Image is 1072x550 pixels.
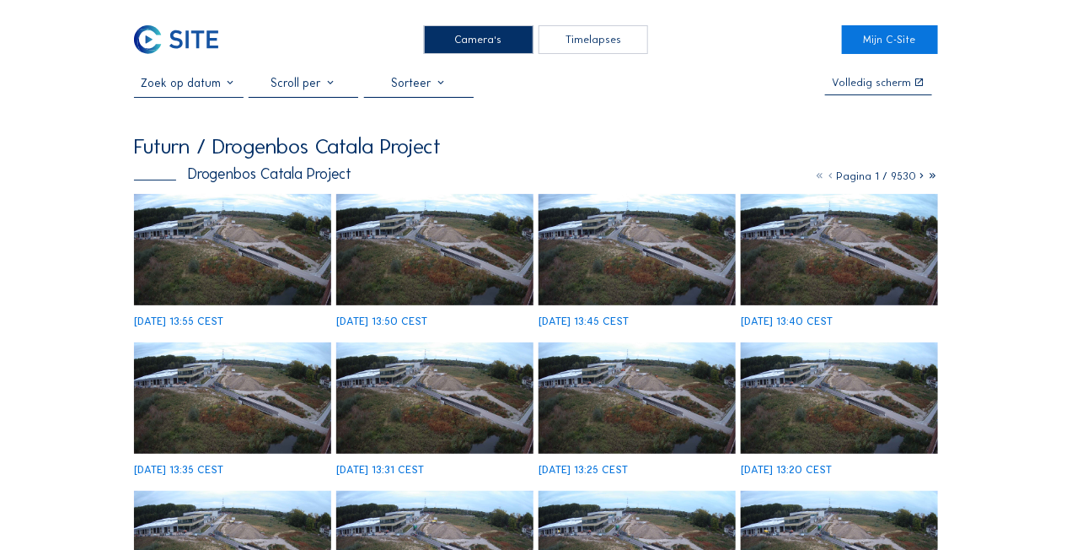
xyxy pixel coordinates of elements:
[833,78,912,89] div: Volledig scherm
[741,194,938,305] img: image_53583385
[134,167,352,182] div: Drogenbos Catala Project
[741,316,833,327] div: [DATE] 13:40 CEST
[424,25,533,54] div: Camera's
[134,342,331,454] img: image_53583240
[539,316,629,327] div: [DATE] 13:45 CEST
[539,342,736,454] img: image_53582974
[336,342,533,454] img: image_53583143
[336,465,424,476] div: [DATE] 13:31 CEST
[134,316,223,327] div: [DATE] 13:55 CEST
[134,136,441,157] div: Futurn / Drogenbos Catala Project
[836,170,916,182] span: Pagina 1 / 9530
[539,194,736,305] img: image_53583519
[539,465,628,476] div: [DATE] 13:25 CEST
[134,194,331,305] img: image_53583782
[134,25,218,54] img: C-SITE Logo
[741,465,832,476] div: [DATE] 13:20 CEST
[134,465,223,476] div: [DATE] 13:35 CEST
[134,25,230,54] a: C-SITE Logo
[741,342,938,454] img: image_53582844
[336,316,427,327] div: [DATE] 13:50 CEST
[134,76,244,90] input: Zoek op datum 󰅀
[336,194,533,305] img: image_53583659
[842,25,938,54] a: Mijn C-Site
[539,25,648,54] div: Timelapses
